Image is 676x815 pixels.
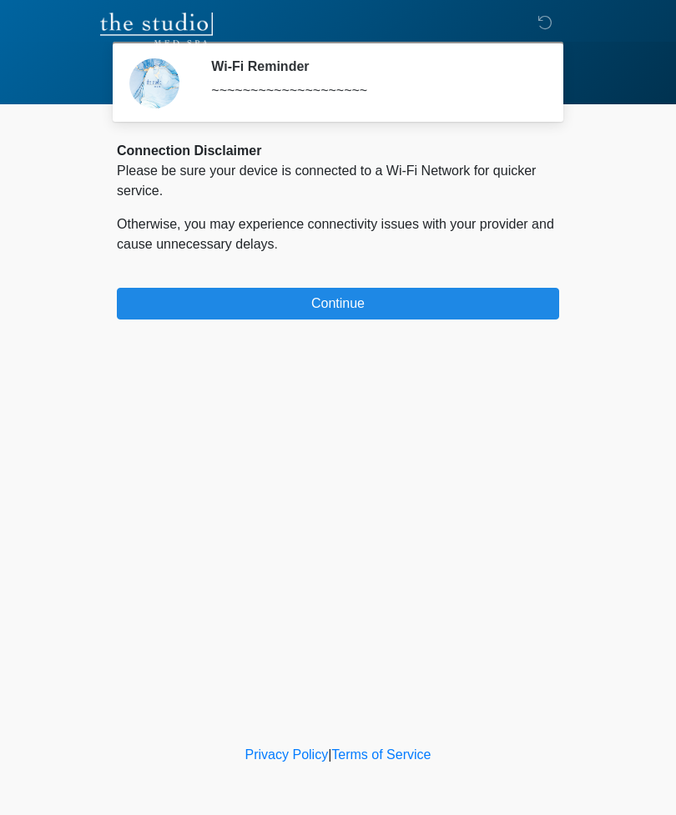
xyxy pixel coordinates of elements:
[117,288,559,319] button: Continue
[328,747,331,762] a: |
[117,214,559,254] p: Otherwise, you may experience connectivity issues with your provider and cause unnecessary delays
[117,161,559,201] p: Please be sure your device is connected to a Wi-Fi Network for quicker service.
[100,13,213,46] img: The Studio Med Spa Logo
[245,747,329,762] a: Privacy Policy
[211,81,534,101] div: ~~~~~~~~~~~~~~~~~~~~
[275,237,278,251] span: .
[117,141,559,161] div: Connection Disclaimer
[211,58,534,74] h2: Wi-Fi Reminder
[129,58,179,108] img: Agent Avatar
[331,747,431,762] a: Terms of Service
